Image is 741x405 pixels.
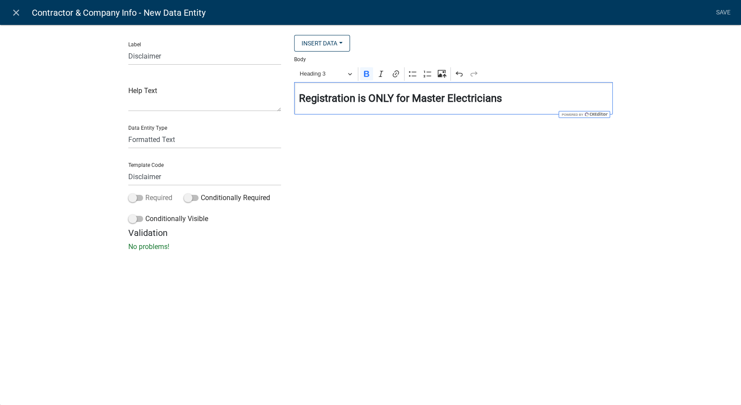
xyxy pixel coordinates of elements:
[294,35,350,52] button: Insert Data
[11,7,21,18] i: close
[32,4,206,21] span: Contractor & Company Info - New Data Entity
[300,69,345,79] span: Heading 3
[561,113,583,117] span: Powered by
[294,57,306,62] label: Body
[184,193,270,203] label: Conditionally Required
[299,92,502,104] strong: Registration is ONLY for Master Electricians
[712,4,734,21] a: Save
[294,82,613,114] div: Editor editing area: main. Press Alt+0 for help.
[128,242,613,252] p: No problems!
[294,66,613,82] div: Editor toolbar
[128,228,613,238] h5: Validation
[128,214,208,224] label: Conditionally Visible
[296,67,356,81] button: Heading 3, Heading
[128,193,172,203] label: Required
